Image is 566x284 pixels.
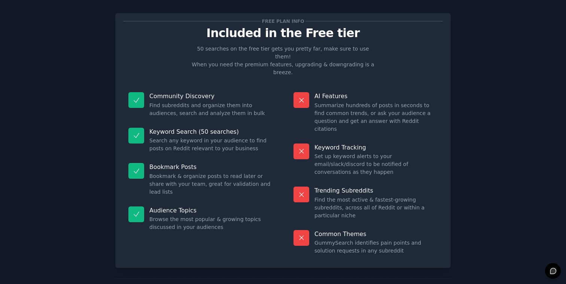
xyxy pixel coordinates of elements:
p: Keyword Tracking [314,143,438,151]
dd: Set up keyword alerts to your email/slack/discord to be notified of conversations as they happen [314,152,438,176]
p: Community Discovery [149,92,273,100]
p: AI Features [314,92,438,100]
span: Free plan info [261,17,305,25]
p: Audience Topics [149,206,273,214]
dd: Summarize hundreds of posts in seconds to find common trends, or ask your audience a question and... [314,102,438,133]
p: 50 searches on the free tier gets you pretty far, make sure to use them! When you need the premiu... [189,45,377,76]
p: Bookmark Posts [149,163,273,171]
p: Trending Subreddits [314,187,438,194]
dd: Browse the most popular & growing topics discussed in your audiences [149,215,273,231]
p: Common Themes [314,230,438,238]
p: Keyword Search (50 searches) [149,128,273,136]
dd: Find subreddits and organize them into audiences, search and analyze them in bulk [149,102,273,117]
dd: Search any keyword in your audience to find posts on Reddit relevant to your business [149,137,273,152]
dd: Bookmark & organize posts to read later or share with your team, great for validation and lead lists [149,172,273,196]
dd: Find the most active & fastest-growing subreddits, across all of Reddit or within a particular niche [314,196,438,220]
dd: GummySearch identifies pain points and solution requests in any subreddit [314,239,438,255]
p: Included in the Free tier [123,27,443,40]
